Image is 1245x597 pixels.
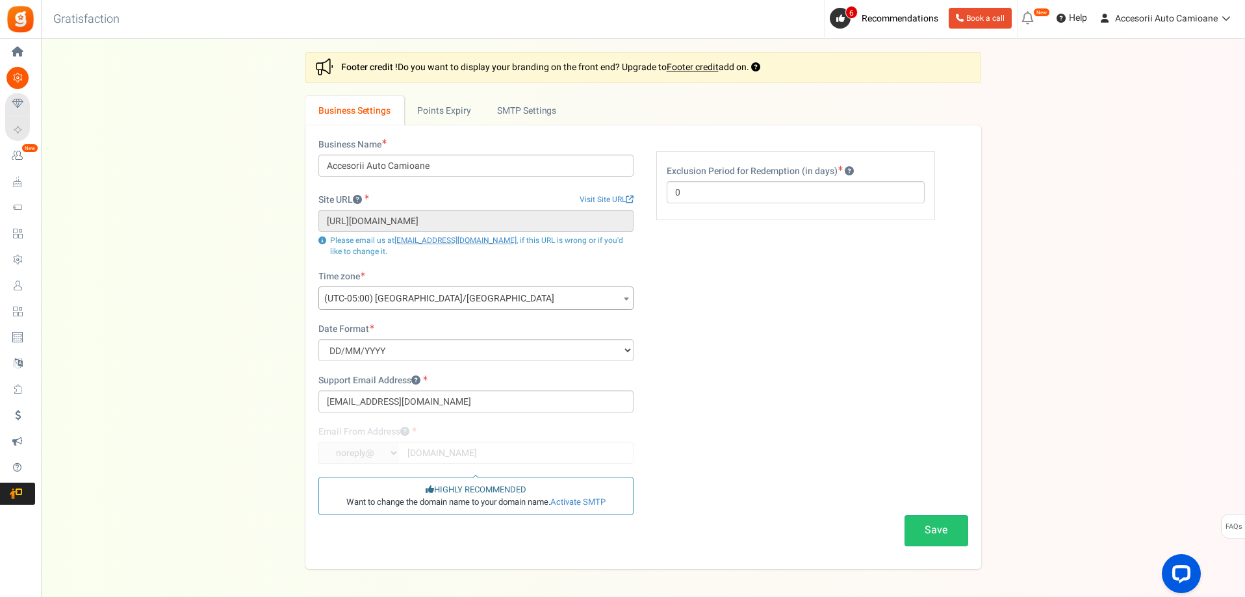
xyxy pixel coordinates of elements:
span: Help [1066,12,1087,25]
a: 6 Recommendations [830,8,943,29]
label: Support Email Address [318,374,428,387]
label: Exclusion Period for Redemption (in days) [667,165,854,178]
span: HIGHLY RECOMMENDED [426,484,526,496]
strong: Footer credit ! [341,60,398,74]
label: Site URL [318,194,369,207]
input: support@yourdomain.com [318,390,634,413]
label: Business Name [318,138,387,151]
p: Please email us at , if this URL is wrong or if you'd like to change it. [318,235,634,257]
a: SMTP Settings [484,96,600,125]
span: (UTC-05:00) America/Chicago [318,286,634,310]
h3: Gratisfaction [39,6,134,32]
a: Activate SMTP [550,496,606,508]
span: FAQs [1225,514,1242,539]
em: New [21,144,38,153]
a: Help [1051,8,1092,29]
a: Footer credit [667,60,719,74]
a: Visit Site URL [580,194,634,205]
label: Date Format [318,323,374,336]
a: Book a call [949,8,1012,29]
a: Business Settings [305,96,404,125]
span: Accesorii Auto Camioane [1115,12,1218,25]
span: Want to change the domain name to your domain name. [346,496,606,509]
a: Points Expiry [404,96,484,125]
span: (UTC-05:00) America/Chicago [319,287,633,311]
label: Time zone [318,270,365,283]
button: Save [905,515,968,546]
a: New [5,145,35,167]
input: Your business name [318,155,634,177]
em: New [1033,8,1050,17]
input: http://www.example.com [318,210,634,232]
span: 6 [845,6,858,19]
span: Recommendations [862,12,938,25]
a: [EMAIL_ADDRESS][DOMAIN_NAME] [394,235,517,246]
img: Gratisfaction [6,5,35,34]
div: Do you want to display your branding on the front end? Upgrade to add on. [305,52,981,83]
